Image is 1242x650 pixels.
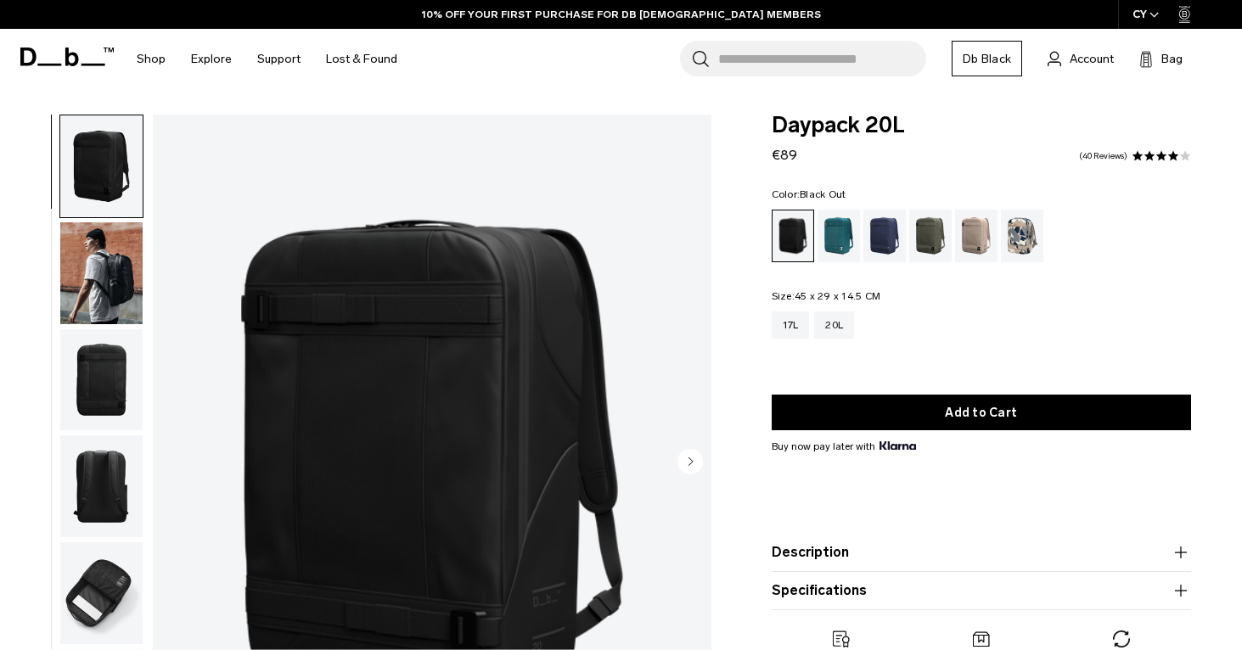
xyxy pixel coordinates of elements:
[60,542,143,644] img: Daypack 20L Black Out
[1001,210,1043,262] a: Line Cluster
[677,449,703,478] button: Next slide
[772,291,881,301] legend: Size:
[772,189,846,199] legend: Color:
[952,41,1022,76] a: Db Black
[800,188,846,200] span: Black Out
[795,290,880,302] span: 45 x 29 x 14.5 CM
[772,542,1191,563] button: Description
[818,210,860,262] a: Midnight Teal
[772,395,1191,430] button: Add to Cart
[772,115,1191,137] span: Daypack 20L
[124,29,410,89] nav: Main Navigation
[772,580,1191,601] button: Specifications
[772,311,810,339] a: 17L
[1161,50,1183,68] span: Bag
[422,7,821,22] a: 10% OFF YOUR FIRST PURCHASE FOR DB [DEMOGRAPHIC_DATA] MEMBERS
[772,439,916,454] span: Buy now pay later with
[1079,152,1127,160] a: 40 reviews
[191,29,232,89] a: Explore
[59,115,143,218] button: Daypack 20L Black Out
[909,210,952,262] a: Moss Green
[1139,48,1183,69] button: Bag
[955,210,998,262] a: Fogbow Beige
[863,210,906,262] a: Blue Hour
[1070,50,1114,68] span: Account
[137,29,166,89] a: Shop
[1048,48,1114,69] a: Account
[814,311,854,339] a: 20L
[59,328,143,432] button: Daypack 20L Black Out
[772,210,814,262] a: Black Out
[60,222,143,324] img: Daypack 20L Black Out
[257,29,301,89] a: Support
[60,115,143,217] img: Daypack 20L Black Out
[326,29,397,89] a: Lost & Found
[59,221,143,325] button: Daypack 20L Black Out
[772,147,797,163] span: €89
[59,541,143,645] button: Daypack 20L Black Out
[60,435,143,537] img: Daypack 20L Black Out
[59,434,143,538] button: Daypack 20L Black Out
[880,441,916,450] img: {"height" => 20, "alt" => "Klarna"}
[60,329,143,431] img: Daypack 20L Black Out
